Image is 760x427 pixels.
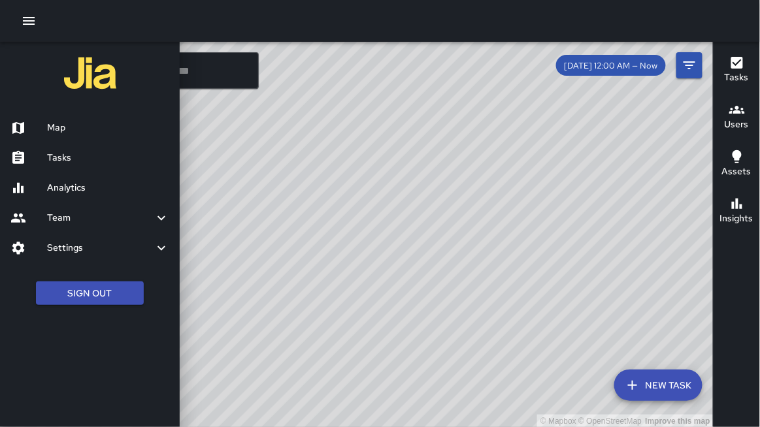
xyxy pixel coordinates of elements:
[725,71,749,85] h6: Tasks
[725,118,749,132] h6: Users
[722,165,752,179] h6: Assets
[47,121,169,135] h6: Map
[720,212,753,226] h6: Insights
[36,281,144,306] button: Sign Out
[64,47,116,99] img: jia-logo
[47,241,154,255] h6: Settings
[614,370,702,401] button: New Task
[47,151,169,165] h6: Tasks
[47,181,169,195] h6: Analytics
[47,211,154,225] h6: Team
